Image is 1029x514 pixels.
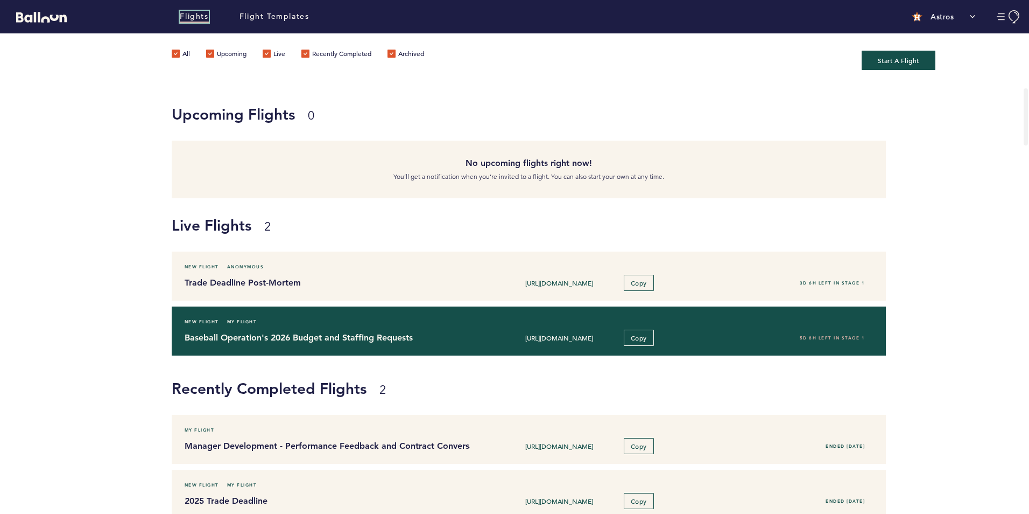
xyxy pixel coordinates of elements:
button: Copy [624,275,654,291]
label: All [172,50,190,60]
h1: Upcoming Flights [172,103,878,125]
a: Balloon [8,11,67,22]
h4: 2025 Trade Deadline [185,495,462,508]
small: 2 [264,219,271,234]
span: 5D 8H left in stage 1 [800,335,865,341]
button: Manage Account [997,10,1021,24]
span: My Flight [227,480,257,490]
h1: Live Flights [172,214,1021,236]
span: 3D 6H left in stage 1 [800,280,865,286]
button: Copy [624,493,654,509]
h4: No upcoming flights right now! [180,157,878,170]
button: Astros [906,6,981,27]
a: Flight Templates [239,11,309,23]
span: New Flight [185,480,219,490]
button: Start A Flight [862,51,935,70]
h1: Recently Completed Flights [172,378,1021,399]
svg: Balloon [16,12,67,23]
p: Astros [931,11,954,22]
span: Copy [631,334,647,342]
span: My Flight [227,316,257,327]
span: New Flight [185,316,219,327]
small: 0 [308,108,314,123]
span: Anonymous [227,261,264,272]
label: Recently Completed [301,50,371,60]
span: New Flight [185,261,219,272]
button: Copy [624,330,654,346]
label: Live [263,50,285,60]
p: You’ll get a notification when you’re invited to a flight. You can also start your own at any time. [180,171,878,182]
span: Ended [DATE] [826,498,865,504]
span: Copy [631,279,647,287]
span: Copy [631,442,647,450]
h4: Trade Deadline Post-Mortem [185,276,462,289]
span: My Flight [185,425,215,435]
small: 2 [379,383,386,397]
h4: Baseball Operation's 2026 Budget and Staffing Requests [185,331,462,344]
span: Copy [631,497,647,505]
label: Archived [387,50,424,60]
button: Copy [624,438,654,454]
span: Ended [DATE] [826,443,865,449]
h4: Manager Development - Performance Feedback and Contract Conversations [185,440,462,453]
label: Upcoming [206,50,246,60]
a: Flights [180,11,208,23]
